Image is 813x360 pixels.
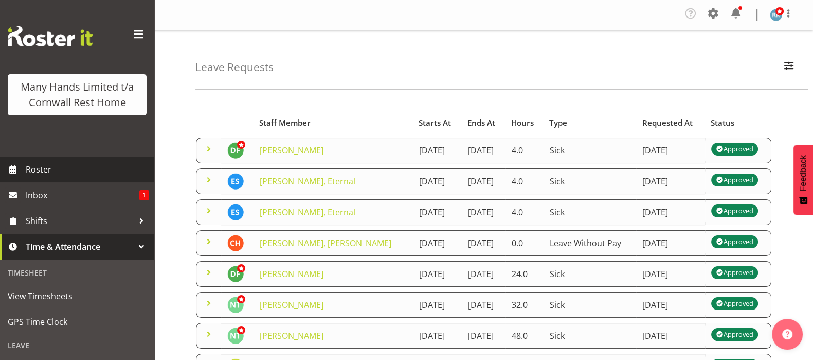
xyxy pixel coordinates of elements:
[462,199,505,225] td: [DATE]
[260,145,323,156] a: [PERSON_NAME]
[26,239,134,254] span: Time & Attendance
[716,297,753,310] div: Approved
[636,199,705,225] td: [DATE]
[260,207,355,218] a: [PERSON_NAME], Eternal
[195,61,274,73] h4: Leave Requests
[505,261,544,287] td: 24.0
[505,230,544,256] td: 0.0
[467,117,499,129] div: Ends At
[505,292,544,318] td: 32.0
[18,79,136,110] div: Many Hands Limited t/a Cornwall Rest Home
[26,213,134,229] span: Shifts
[413,230,462,256] td: [DATE]
[505,138,544,163] td: 4.0
[413,199,462,225] td: [DATE]
[413,323,462,349] td: [DATE]
[716,143,753,155] div: Approved
[462,323,505,349] td: [DATE]
[462,261,505,287] td: [DATE]
[413,292,462,318] td: [DATE]
[544,230,636,256] td: Leave Without Pay
[544,138,636,163] td: Sick
[716,174,753,186] div: Approved
[8,314,147,330] span: GPS Time Clock
[770,9,782,21] img: reece-rhind280.jpg
[3,335,152,356] div: Leave
[636,168,705,194] td: [DATE]
[505,199,544,225] td: 4.0
[139,190,149,200] span: 1
[782,329,792,339] img: help-xxl-2.png
[716,266,753,279] div: Approved
[260,299,323,311] a: [PERSON_NAME]
[636,138,705,163] td: [DATE]
[227,328,244,344] img: nicola-thompson1511.jpg
[549,117,630,129] div: Type
[3,309,152,335] a: GPS Time Clock
[26,162,149,177] span: Roster
[3,283,152,309] a: View Timesheets
[544,168,636,194] td: Sick
[636,261,705,287] td: [DATE]
[544,261,636,287] td: Sick
[419,117,456,129] div: Starts At
[716,235,753,248] div: Approved
[711,117,765,129] div: Status
[227,142,244,159] img: deborah-fairbrother10865.jpg
[260,330,323,341] a: [PERSON_NAME]
[511,117,537,129] div: Hours
[462,138,505,163] td: [DATE]
[413,168,462,194] td: [DATE]
[636,292,705,318] td: [DATE]
[462,230,505,256] td: [DATE]
[260,237,391,249] a: [PERSON_NAME], [PERSON_NAME]
[544,199,636,225] td: Sick
[8,26,93,46] img: Rosterit website logo
[260,176,355,187] a: [PERSON_NAME], Eternal
[227,297,244,313] img: nicola-thompson1511.jpg
[259,117,407,129] div: Staff Member
[716,328,753,340] div: Approved
[642,117,699,129] div: Requested At
[227,204,244,220] img: eternal-sutton11562.jpg
[544,292,636,318] td: Sick
[227,266,244,282] img: deborah-fairbrother10865.jpg
[26,187,139,203] span: Inbox
[636,323,705,349] td: [DATE]
[793,145,813,215] button: Feedback - Show survey
[8,288,147,304] span: View Timesheets
[413,261,462,287] td: [DATE]
[505,323,544,349] td: 48.0
[3,262,152,283] div: Timesheet
[227,173,244,190] img: eternal-sutton11562.jpg
[462,292,505,318] td: [DATE]
[462,168,505,194] td: [DATE]
[778,56,800,79] button: Filter Employees
[260,268,323,280] a: [PERSON_NAME]
[716,204,753,217] div: Approved
[544,323,636,349] td: Sick
[505,168,544,194] td: 4.0
[799,155,808,191] span: Feedback
[227,235,244,251] img: charline-hannecart11694.jpg
[636,230,705,256] td: [DATE]
[413,138,462,163] td: [DATE]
